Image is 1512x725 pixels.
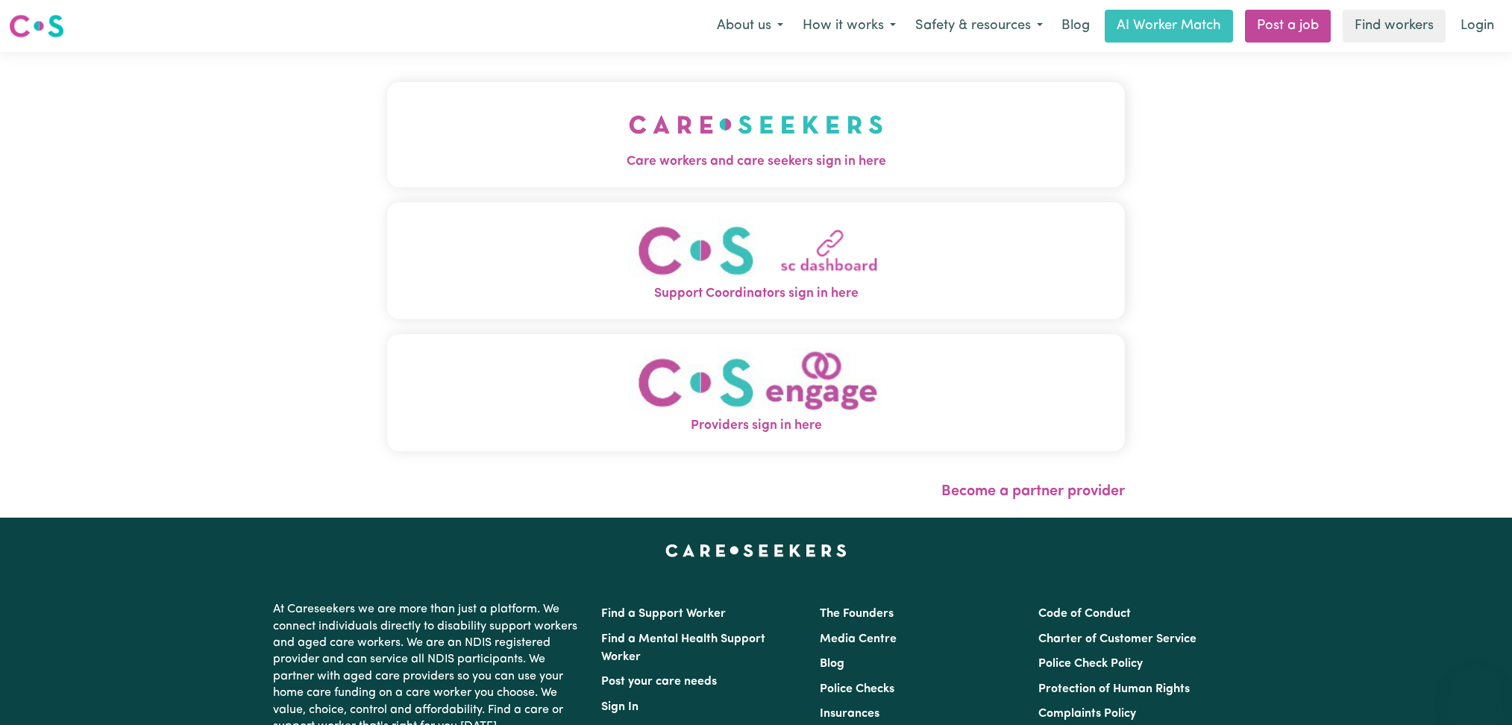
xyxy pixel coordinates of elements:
span: Support Coordinators sign in here [387,284,1126,304]
button: Support Coordinators sign in here [387,201,1126,318]
a: Careseekers logo [9,9,64,43]
button: Care workers and care seekers sign in here [387,82,1126,186]
a: AI Worker Match [1105,10,1233,43]
button: Providers sign in here [387,333,1126,451]
a: Protection of Human Rights [1038,683,1190,695]
button: Safety & resources [906,10,1053,42]
span: Care workers and care seekers sign in here [387,152,1126,172]
a: Find workers [1343,10,1446,43]
a: Find a Support Worker [601,608,726,620]
a: Blog [820,658,844,670]
a: Post a job [1245,10,1331,43]
a: Login [1452,10,1503,43]
a: The Founders [820,608,894,620]
a: Police Check Policy [1038,658,1143,670]
a: Insurances [820,708,879,720]
a: Media Centre [820,633,897,645]
button: About us [707,10,793,42]
a: Careseekers home page [665,544,847,556]
a: Become a partner provider [941,484,1125,499]
a: Post your care needs [601,676,717,688]
a: Sign In [601,701,639,713]
a: Code of Conduct [1038,608,1131,620]
a: Find a Mental Health Support Worker [601,633,765,663]
a: Charter of Customer Service [1038,633,1196,645]
span: Providers sign in here [387,416,1126,436]
a: Blog [1053,10,1099,43]
iframe: Button to launch messaging window [1452,665,1500,713]
button: How it works [793,10,906,42]
img: Careseekers logo [9,13,64,40]
a: Police Checks [820,683,894,695]
a: Complaints Policy [1038,708,1136,720]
